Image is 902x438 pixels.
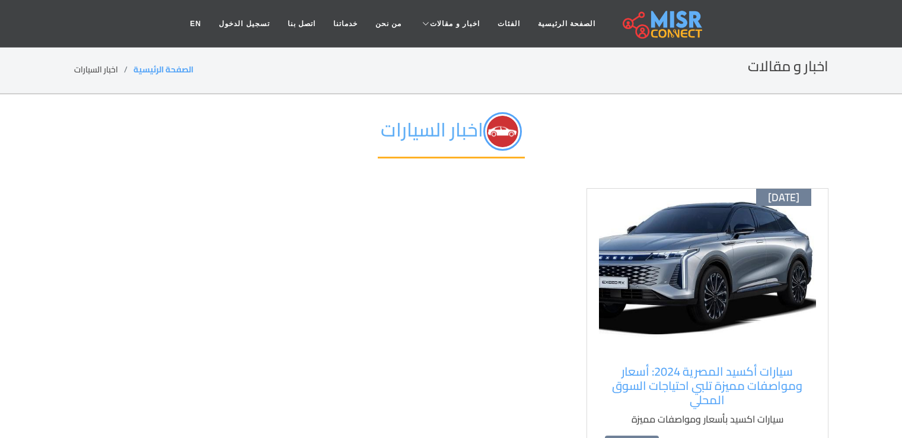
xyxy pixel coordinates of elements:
a: الصفحة الرئيسية [529,12,604,35]
span: اخبار و مقالات [430,18,480,29]
a: الصفحة الرئيسية [133,62,193,77]
p: سيارات اكسيد بأسعار ومواصفات مميزة [605,412,810,426]
img: main.misr_connect [623,9,702,39]
a: سيارات أكسيد المصرية 2024: أسعار ومواصفات مميزة تلبي احتياجات السوق المحلي [605,364,810,407]
a: خدماتنا [324,12,366,35]
span: [DATE] [768,191,799,204]
a: EN [181,12,211,35]
a: اتصل بنا [279,12,324,35]
img: 2T7ZUfG4pg6nk95aCuCU.png [483,112,522,151]
a: اخبار و مقالات [410,12,489,35]
a: من نحن [366,12,410,35]
li: اخبار السيارات [74,64,133,76]
a: الفئات [489,12,529,35]
h2: اخبار السيارات [378,112,525,158]
a: تسجيل الدخول [210,12,278,35]
h2: اخبار و مقالات [748,58,828,75]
